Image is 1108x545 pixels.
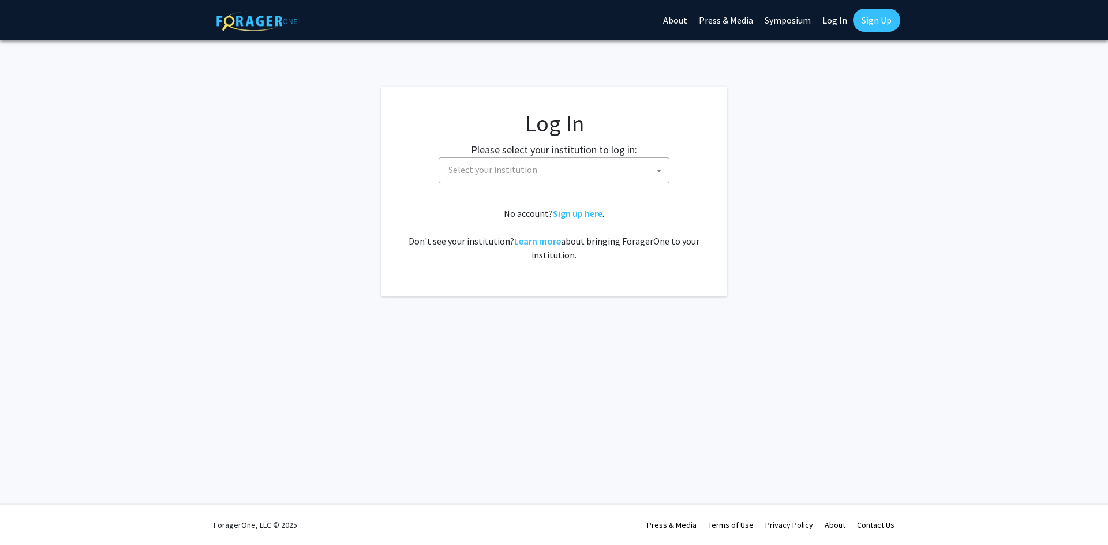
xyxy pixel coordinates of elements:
[439,157,669,183] span: Select your institution
[825,520,845,530] a: About
[471,142,637,157] label: Please select your institution to log in:
[448,164,537,175] span: Select your institution
[514,235,561,247] a: Learn more about bringing ForagerOne to your institution
[647,520,697,530] a: Press & Media
[404,110,704,137] h1: Log In
[857,520,894,530] a: Contact Us
[553,208,602,219] a: Sign up here
[216,11,297,31] img: ForagerOne Logo
[765,520,813,530] a: Privacy Policy
[708,520,754,530] a: Terms of Use
[9,493,49,536] iframe: Chat
[214,505,297,545] div: ForagerOne, LLC © 2025
[444,158,669,182] span: Select your institution
[853,9,900,32] a: Sign Up
[404,206,704,262] div: No account? . Don't see your institution? about bringing ForagerOne to your institution.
